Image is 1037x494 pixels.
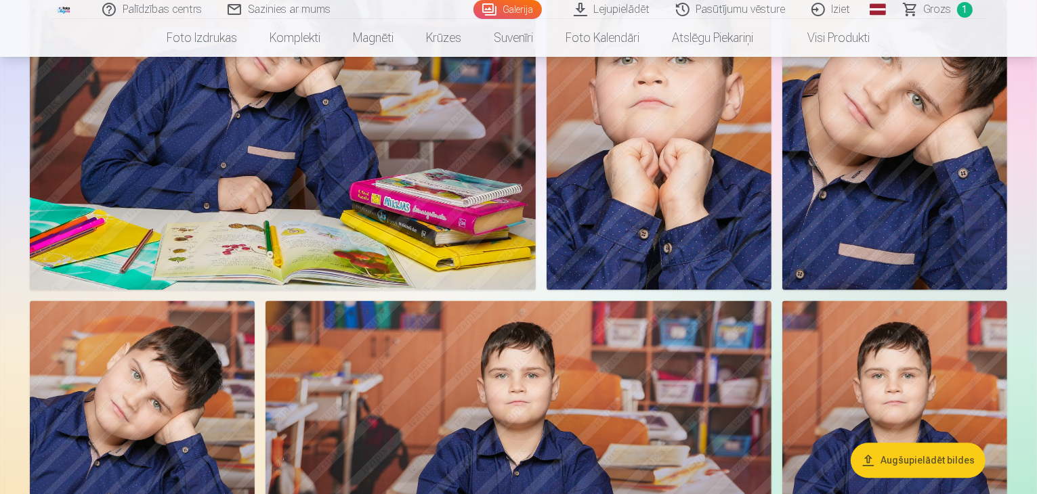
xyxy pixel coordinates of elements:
a: Foto kalendāri [550,19,656,57]
button: Augšupielādēt bildes [851,443,986,478]
a: Atslēgu piekariņi [656,19,770,57]
a: Visi produkti [770,19,887,57]
a: Komplekti [254,19,337,57]
a: Magnēti [337,19,410,57]
img: /fa4 [57,5,72,14]
span: Grozs [924,1,952,18]
a: Suvenīri [478,19,550,57]
span: 1 [957,2,973,18]
a: Krūzes [410,19,478,57]
a: Foto izdrukas [151,19,254,57]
